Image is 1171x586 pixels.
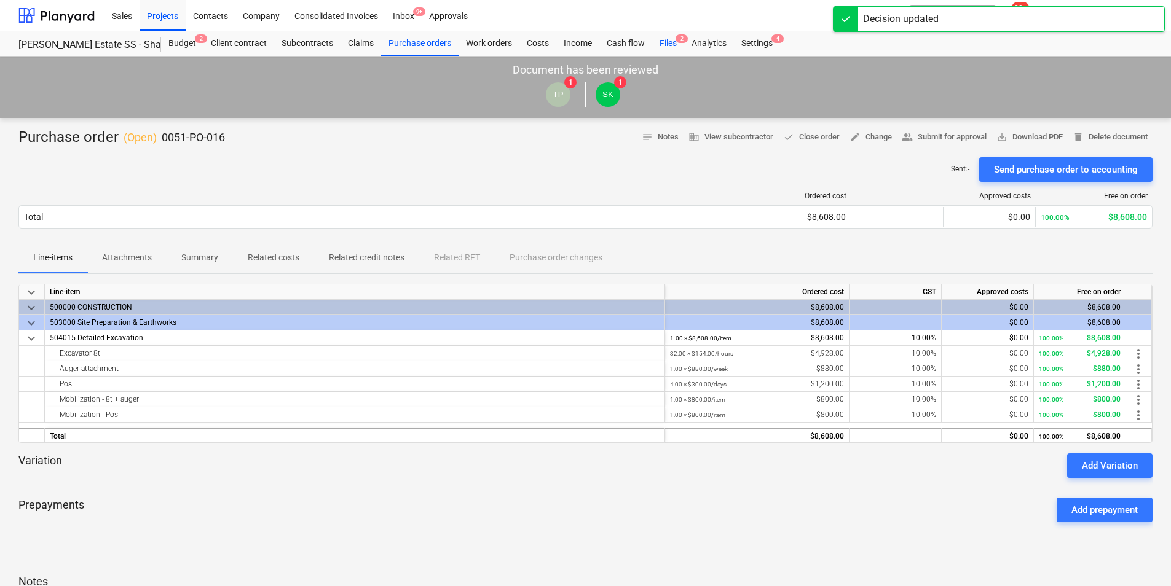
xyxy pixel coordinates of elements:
span: 9+ [413,7,425,16]
div: Budget [161,31,203,56]
button: Send purchase order to accounting [979,157,1153,182]
div: 10.00% [850,407,942,423]
small: 100.00% [1039,381,1063,388]
p: Attachments [102,251,152,264]
div: 503000 Site Preparation & Earthworks [50,315,660,330]
small: 100.00% [1039,412,1063,418]
div: $4,928.00 [1039,346,1121,361]
div: Free on order [1041,192,1148,200]
iframe: Chat Widget [1110,527,1171,586]
a: Income [556,31,599,56]
div: 500000 CONSTRUCTION [50,300,660,314]
div: Posi [50,377,660,391]
span: keyboard_arrow_down [24,300,39,315]
button: Add Variation [1067,453,1153,478]
div: Total [45,428,665,443]
div: Files [652,31,684,56]
span: keyboard_arrow_down [24,316,39,330]
span: Download PDF [996,130,1063,144]
p: Related costs [248,251,299,264]
span: notes [642,131,653,143]
small: 1.00 × $880.00 / week [670,365,728,372]
div: $8,608.00 [1039,315,1121,330]
div: $8,608.00 [670,429,844,444]
div: 10.00% [850,346,942,361]
span: keyboard_arrow_down [24,285,39,300]
button: Submit for approval [897,128,992,147]
div: Approved costs [942,284,1034,300]
small: 4.00 × $300.00 / days [670,381,727,388]
a: Settings4 [734,31,780,56]
span: more_vert [1131,393,1146,407]
div: $800.00 [1039,392,1121,407]
div: $0.00 [947,330,1028,346]
a: Subcontracts [274,31,341,56]
span: more_vert [1131,346,1146,361]
div: Mobilization - Posi [50,407,660,422]
span: Notes [642,130,679,144]
div: Mobilization - 8t + auger [50,392,660,407]
div: $8,608.00 [1039,300,1121,315]
p: Document has been reviewed [513,63,658,77]
button: Delete document [1068,128,1153,147]
div: $1,200.00 [1039,377,1121,392]
small: 100.00% [1039,433,1063,440]
div: Purchase order [18,128,225,147]
div: $0.00 [947,361,1028,377]
div: 10.00% [850,377,942,392]
div: $0.00 [947,407,1028,423]
span: edit [850,131,861,143]
div: Sean Keane [596,82,620,107]
span: business [688,131,700,143]
a: Budget2 [161,31,203,56]
p: ( Open ) [124,130,157,145]
span: Change [850,130,892,144]
div: Add prepayment [1071,502,1138,518]
div: $1,200.00 [670,377,844,392]
p: Summary [181,251,218,264]
div: Total [24,212,43,222]
div: $880.00 [670,361,844,377]
div: Tejas Pawar [546,82,570,107]
small: 1.00 × $8,608.00 / item [670,335,731,342]
div: Claims [341,31,381,56]
a: Work orders [459,31,519,56]
div: Client contract [203,31,274,56]
a: Analytics [684,31,734,56]
div: $0.00 [947,377,1028,392]
span: 1 [614,76,626,88]
div: $800.00 [670,407,844,423]
span: 4 [771,34,784,43]
div: Free on order [1034,284,1126,300]
div: $8,608.00 [670,315,844,330]
span: done [783,131,794,143]
span: Submit for approval [902,130,987,144]
span: more_vert [1131,408,1146,423]
small: 100.00% [1039,365,1063,372]
span: TP [553,90,563,99]
p: Related credit notes [329,251,404,264]
small: 100.00% [1039,350,1063,357]
span: save_alt [996,131,1007,143]
span: 504015 Detailed Excavation [50,334,143,342]
span: Close order [783,130,840,144]
div: 10.00% [850,392,942,407]
div: $0.00 [947,392,1028,407]
div: Excavator 8t [50,346,660,361]
div: $8,608.00 [1039,330,1121,346]
p: Sent : - [951,164,969,174]
a: Cash flow [599,31,652,56]
div: Purchase orders [381,31,459,56]
span: 2 [195,34,207,43]
div: $880.00 [1039,361,1121,377]
button: Add prepayment [1057,498,1153,522]
div: Ordered cost [764,192,846,200]
small: 100.00% [1039,396,1063,403]
div: $8,608.00 [1041,212,1147,222]
div: Ordered cost [665,284,850,300]
span: SK [602,90,613,99]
